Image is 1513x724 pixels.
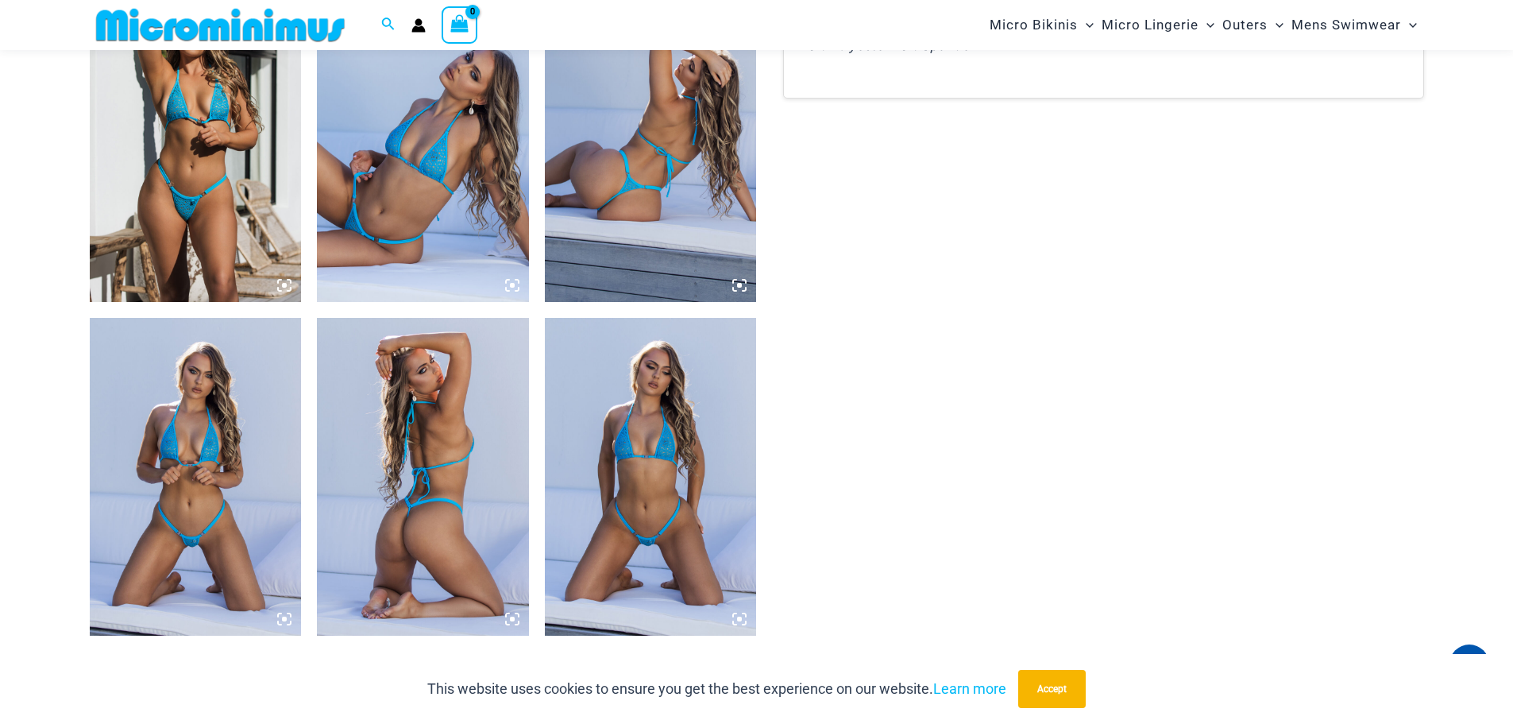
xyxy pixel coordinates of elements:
[442,6,478,43] a: View Shopping Cart, empty
[983,2,1424,48] nav: Site Navigation
[411,18,426,33] a: Account icon link
[1198,5,1214,45] span: Menu Toggle
[1018,670,1086,708] button: Accept
[381,15,396,35] a: Search icon link
[933,680,1006,697] a: Learn more
[90,318,302,636] img: Bubble Mesh Highlight Blue 309 Tri Top 421 Micro
[1401,5,1417,45] span: Menu Toggle
[1291,5,1401,45] span: Mens Swimwear
[1268,5,1283,45] span: Menu Toggle
[1098,5,1218,45] a: Micro LingerieMenu ToggleMenu Toggle
[1222,5,1268,45] span: Outers
[427,677,1006,701] p: This website uses cookies to ensure you get the best experience on our website.
[1287,5,1421,45] a: Mens SwimwearMenu ToggleMenu Toggle
[90,7,351,43] img: MM SHOP LOGO FLAT
[545,318,757,636] img: Bubble Mesh Highlight Blue 309 Tri Top 421 Micro
[1078,5,1094,45] span: Menu Toggle
[1218,5,1287,45] a: OutersMenu ToggleMenu Toggle
[317,318,529,636] img: Bubble Mesh Highlight Blue 309 Tri Top 421 Micro
[986,5,1098,45] a: Micro BikinisMenu ToggleMenu Toggle
[990,5,1078,45] span: Micro Bikinis
[1102,5,1198,45] span: Micro Lingerie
